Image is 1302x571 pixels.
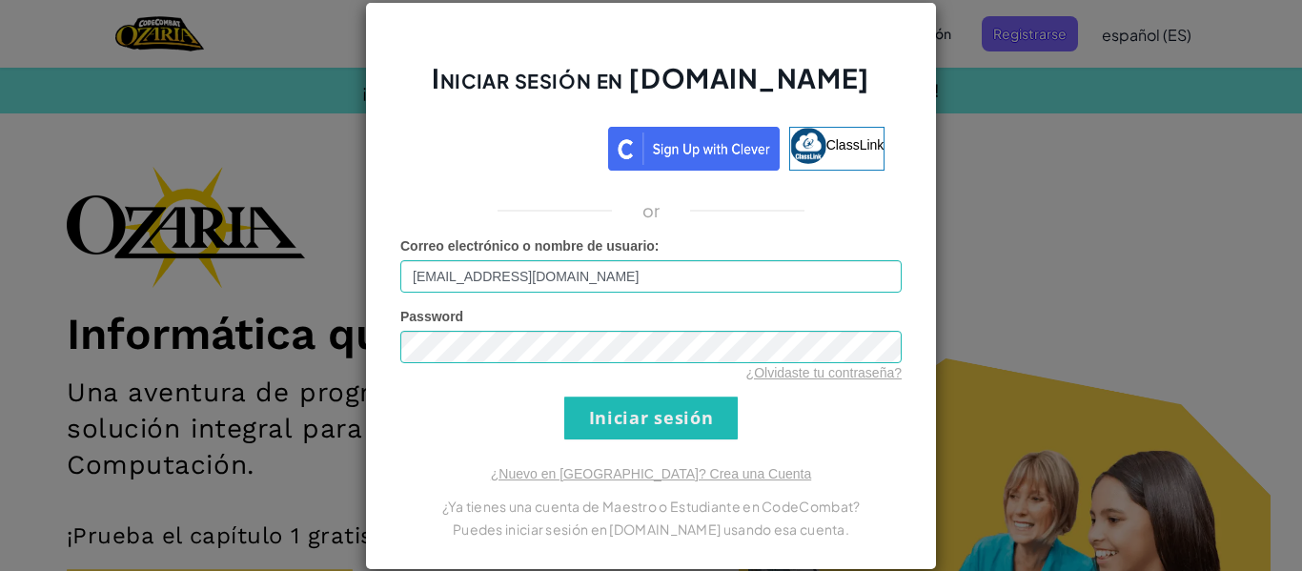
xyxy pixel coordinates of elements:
a: ¿Nuevo en [GEOGRAPHIC_DATA]? Crea una Cuenta [491,466,811,481]
label: : [400,236,660,255]
img: classlink-logo-small.png [790,128,826,164]
input: Iniciar sesión [564,397,738,439]
h2: Iniciar sesión en [DOMAIN_NAME] [400,60,902,115]
p: Puedes iniciar sesión en [DOMAIN_NAME] usando esa cuenta. [400,518,902,540]
p: ¿Ya tienes una cuenta de Maestro o Estudiante en CodeCombat? [400,495,902,518]
span: Password [400,309,463,324]
a: ¿Olvidaste tu contraseña? [746,365,902,380]
img: clever_sso_button@2x.png [608,127,780,171]
span: ClassLink [826,136,885,152]
iframe: Botón de Acceder con Google [408,125,608,167]
p: or [642,199,661,222]
span: Correo electrónico o nombre de usuario [400,238,655,254]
